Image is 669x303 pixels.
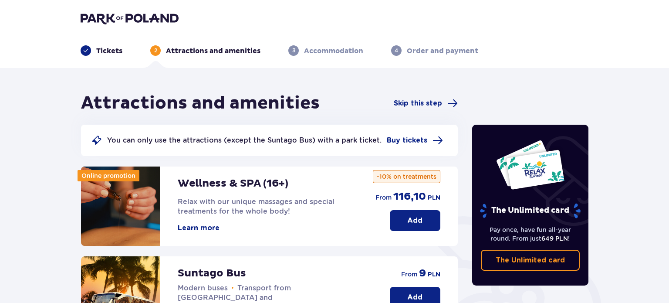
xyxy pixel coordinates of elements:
[96,46,122,56] p: Tickets
[401,270,417,279] span: from
[394,99,442,108] span: Skip this step
[393,190,426,203] span: 116,10
[81,12,179,24] img: Park of Poland logo
[178,284,228,292] span: Modern buses
[496,140,565,190] img: Two entry cards to Suntago with the word 'UNLIMITED RELAX', featuring a white background with tro...
[407,46,478,56] p: Order and payment
[481,225,580,243] p: Pay once, have fun all-year round. From just !
[81,92,320,114] h1: Attractions and amenities
[387,136,427,145] span: Buy tickets
[292,47,295,54] p: 3
[496,255,565,265] p: The Unlimited card
[395,47,398,54] p: 4
[81,167,160,246] img: attraction
[428,270,440,279] span: PLN
[178,223,220,233] button: Learn more
[387,135,443,146] a: Buy tickets
[373,170,440,183] p: -10% on treatments
[231,284,234,293] span: •
[390,210,440,231] button: Add
[178,177,288,190] p: Wellness & SPA (16+)
[150,45,260,56] div: 2Attractions and amenities
[288,45,363,56] div: 3Accommodation
[178,267,246,280] p: Suntago Bus
[407,293,422,302] p: Add
[178,197,334,215] span: Relax with our unique massages and special treatments for the whole body!
[428,194,440,202] span: PLN
[375,193,392,202] span: from
[78,170,139,181] div: Online promotion
[541,235,568,242] span: 649 PLN
[304,46,363,56] p: Accommodation
[419,267,426,280] span: 9
[479,203,581,218] p: The Unlimited card
[394,98,458,109] a: Skip this step
[391,45,478,56] div: 4Order and payment
[481,250,580,271] a: The Unlimited card
[407,216,422,225] p: Add
[154,47,157,54] p: 2
[166,46,260,56] p: Attractions and amenities
[81,45,122,56] div: Tickets
[107,136,382,145] p: You can only use the attractions (except the Suntago Bus) with a park ticket.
